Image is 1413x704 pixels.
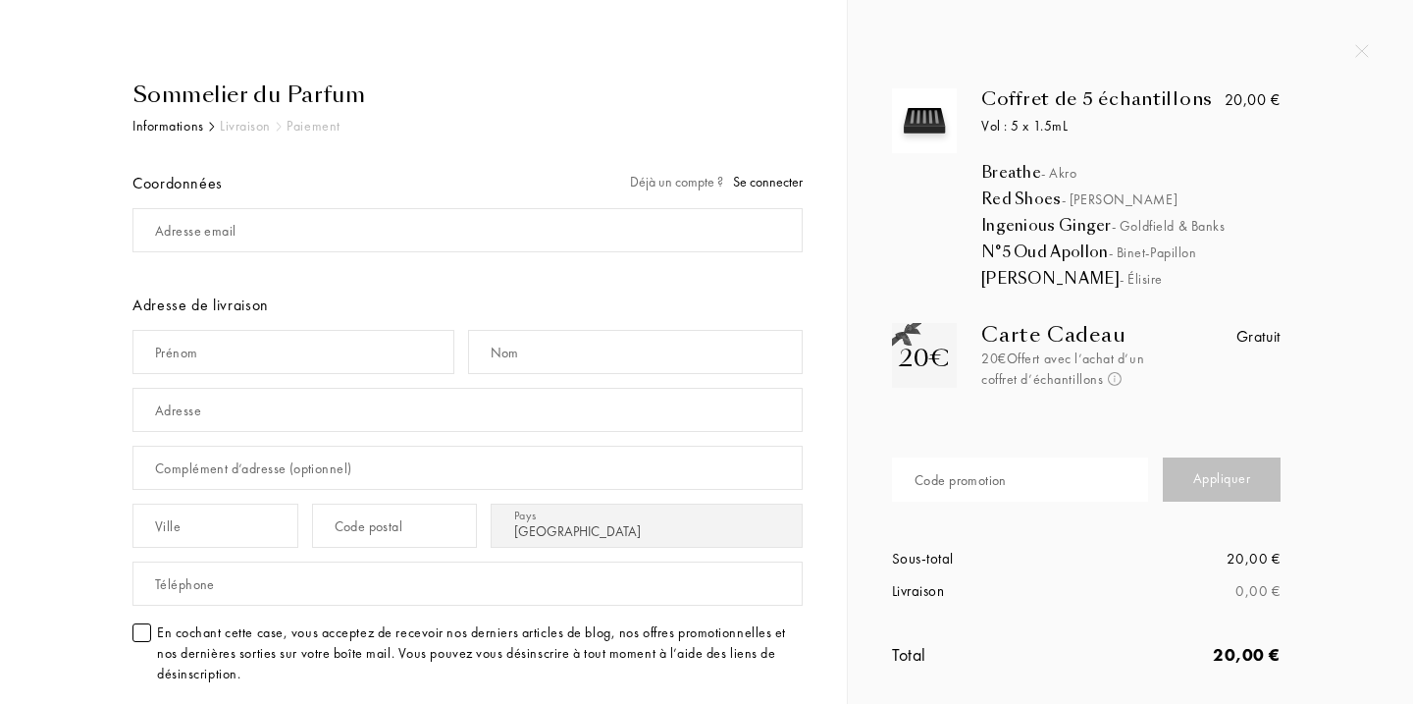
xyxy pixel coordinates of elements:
[1225,88,1281,112] div: 20,00 €
[132,116,204,136] div: Informations
[155,343,198,363] div: Prénom
[491,343,519,363] div: Nom
[155,574,215,595] div: Téléphone
[157,623,803,684] div: En cochant cette case, vous acceptez de recevoir nos derniers articles de blog, nos offres promot...
[287,116,340,136] div: Paiement
[276,122,282,132] img: arr_grey.svg
[981,116,1216,136] div: Vol : 5 x 1.5mL
[1112,217,1226,235] span: - Goldfield & Banks
[981,190,1310,209] div: Red Shoes
[155,401,201,421] div: Adresse
[155,516,181,537] div: Ville
[155,459,351,479] div: Complément d’adresse (optionnel)
[981,243,1310,262] div: N°5 Oud Apollon
[630,172,803,192] div: Déjà un compte ?
[155,221,235,242] div: Adresse email
[1086,548,1281,570] div: 20,00 €
[132,79,803,111] div: Sommelier du Parfum
[981,216,1310,236] div: Ingenious Ginger
[1062,190,1177,208] span: - [PERSON_NAME]
[1041,164,1076,182] span: - Akro
[220,116,271,136] div: Livraison
[981,323,1183,347] div: Carte Cadeau
[209,122,215,132] img: arr_black.svg
[1086,641,1281,668] div: 20,00 €
[899,341,950,376] div: 20€
[981,163,1310,183] div: Breathe
[981,88,1216,110] div: Coffret de 5 échantillons
[132,294,803,317] div: Adresse de livraison
[892,580,1086,603] div: Livraison
[1086,580,1281,603] div: 0,00 €
[892,641,1086,668] div: Total
[514,507,536,524] div: Pays
[1120,270,1163,288] span: - Élisire
[335,516,403,537] div: Code postal
[1109,244,1197,261] span: - Binet-Papillon
[892,323,921,348] img: gift_n.png
[1163,458,1281,502] div: Appliquer
[915,470,1007,491] div: Code promotion
[892,548,1086,570] div: Sous-total
[981,269,1310,289] div: [PERSON_NAME]
[132,172,223,195] div: Coordonnées
[981,349,1183,390] div: 20€ Offert avec l’achat d’un coffret d’échantillons
[733,173,803,190] span: Se connecter
[1355,44,1369,58] img: quit_onboard.svg
[1108,372,1122,386] img: info_voucher.png
[1236,325,1281,349] div: Gratuit
[897,93,952,148] img: box_5.svg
